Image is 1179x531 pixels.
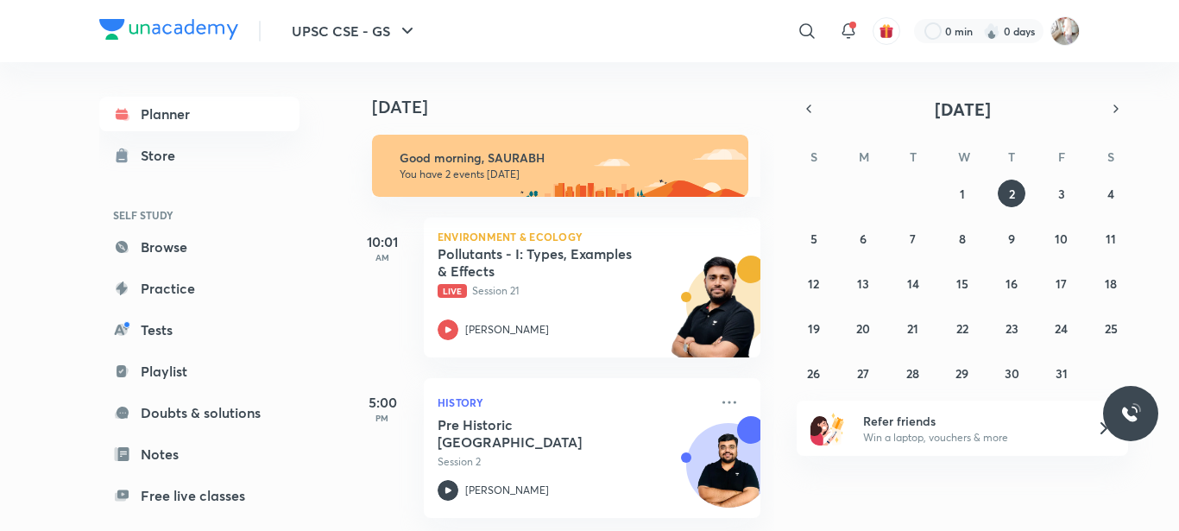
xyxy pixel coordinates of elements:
a: Practice [99,271,299,306]
button: October 18, 2025 [1097,269,1125,297]
a: Tests [99,313,299,347]
abbr: October 26, 2025 [807,365,820,382]
button: October 19, 2025 [800,314,828,342]
p: History [438,392,709,413]
abbr: October 19, 2025 [808,320,820,337]
abbr: October 28, 2025 [906,365,919,382]
button: October 28, 2025 [899,359,927,387]
abbr: October 3, 2025 [1058,186,1065,202]
button: October 2, 2025 [998,180,1025,207]
button: October 10, 2025 [1048,224,1075,252]
a: Playlist [99,354,299,389]
p: [PERSON_NAME] [465,322,549,338]
h5: Pollutants - I: Types, Examples & Effects [438,245,653,280]
p: Session 21 [438,283,709,299]
abbr: Thursday [1008,149,1015,165]
p: You have 2 events [DATE] [400,168,733,181]
abbr: October 21, 2025 [907,320,918,337]
span: Live [438,284,467,298]
a: Doubts & solutions [99,395,299,430]
abbr: October 4, 2025 [1107,186,1114,202]
img: SAURABH KUTHYAL [1050,16,1080,46]
img: avatar [879,23,894,39]
p: Environment & Ecology [438,231,747,242]
abbr: October 31, 2025 [1056,365,1068,382]
abbr: October 23, 2025 [1006,320,1018,337]
a: Store [99,138,299,173]
button: October 23, 2025 [998,314,1025,342]
abbr: October 25, 2025 [1105,320,1118,337]
abbr: Sunday [810,149,817,165]
abbr: October 1, 2025 [960,186,965,202]
a: Notes [99,437,299,471]
button: October 13, 2025 [849,269,877,297]
span: [DATE] [935,98,991,121]
img: Company Logo [99,19,238,40]
abbr: October 16, 2025 [1006,275,1018,292]
h6: Refer friends [863,412,1075,430]
img: referral [810,411,845,446]
abbr: Saturday [1107,149,1114,165]
button: October 9, 2025 [998,224,1025,252]
button: October 11, 2025 [1097,224,1125,252]
p: [PERSON_NAME] [465,483,549,498]
abbr: October 13, 2025 [857,275,869,292]
abbr: October 30, 2025 [1005,365,1019,382]
button: October 26, 2025 [800,359,828,387]
abbr: October 7, 2025 [910,231,916,247]
div: Store [141,145,186,166]
button: October 30, 2025 [998,359,1025,387]
abbr: Monday [859,149,869,165]
h4: [DATE] [372,97,778,117]
abbr: Friday [1058,149,1065,165]
abbr: October 14, 2025 [907,275,919,292]
abbr: October 15, 2025 [956,275,968,292]
a: Company Logo [99,19,238,44]
button: October 25, 2025 [1097,314,1125,342]
button: October 15, 2025 [949,269,976,297]
p: Session 2 [438,454,709,470]
abbr: October 20, 2025 [856,320,870,337]
img: streak [983,22,1000,40]
abbr: October 24, 2025 [1055,320,1068,337]
abbr: October 29, 2025 [955,365,968,382]
button: October 4, 2025 [1097,180,1125,207]
abbr: October 12, 2025 [808,275,819,292]
button: October 16, 2025 [998,269,1025,297]
button: October 8, 2025 [949,224,976,252]
abbr: October 5, 2025 [810,231,817,247]
abbr: October 9, 2025 [1008,231,1015,247]
button: [DATE] [821,97,1104,121]
h6: SELF STUDY [99,200,299,230]
a: Browse [99,230,299,264]
abbr: Wednesday [958,149,970,165]
button: October 20, 2025 [849,314,877,342]
p: AM [348,252,417,262]
p: PM [348,413,417,423]
h5: Pre Historic India [438,416,653,451]
img: ttu [1120,403,1141,424]
button: October 31, 2025 [1048,359,1075,387]
p: Win a laptop, vouchers & more [863,430,1075,446]
h5: 5:00 [348,392,417,413]
h5: 10:01 [348,231,417,252]
abbr: October 22, 2025 [956,320,968,337]
abbr: October 2, 2025 [1009,186,1015,202]
img: Avatar [687,433,770,515]
abbr: Tuesday [910,149,917,165]
abbr: October 8, 2025 [959,231,966,247]
img: morning [372,135,748,197]
button: October 7, 2025 [899,224,927,252]
button: October 24, 2025 [1048,314,1075,342]
a: Free live classes [99,478,299,513]
button: October 29, 2025 [949,359,976,387]
img: unacademy [665,256,760,375]
button: avatar [873,17,900,45]
button: October 5, 2025 [800,224,828,252]
button: October 17, 2025 [1048,269,1075,297]
button: October 6, 2025 [849,224,877,252]
abbr: October 10, 2025 [1055,231,1068,247]
button: October 21, 2025 [899,314,927,342]
button: UPSC CSE - GS [281,14,428,48]
button: October 22, 2025 [949,314,976,342]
